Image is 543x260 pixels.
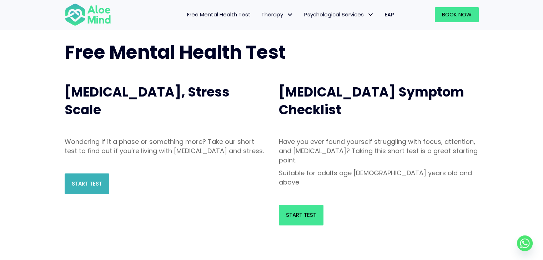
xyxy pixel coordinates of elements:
[279,137,479,165] p: Have you ever found yourself struggling with focus, attention, and [MEDICAL_DATA]? Taking this sh...
[256,7,299,22] a: TherapyTherapy: submenu
[385,11,394,18] span: EAP
[279,205,323,225] a: Start Test
[65,39,286,65] span: Free Mental Health Test
[120,7,399,22] nav: Menu
[65,173,109,194] a: Start Test
[435,7,479,22] a: Book Now
[187,11,251,18] span: Free Mental Health Test
[517,235,533,251] a: Whatsapp
[72,180,102,187] span: Start Test
[366,10,376,20] span: Psychological Services: submenu
[299,7,379,22] a: Psychological ServicesPsychological Services: submenu
[304,11,374,18] span: Psychological Services
[286,211,316,219] span: Start Test
[261,11,293,18] span: Therapy
[65,83,230,119] span: [MEDICAL_DATA], Stress Scale
[182,7,256,22] a: Free Mental Health Test
[279,168,479,187] p: Suitable for adults age [DEMOGRAPHIC_DATA] years old and above
[285,10,295,20] span: Therapy: submenu
[65,3,111,26] img: Aloe mind Logo
[379,7,399,22] a: EAP
[279,83,464,119] span: [MEDICAL_DATA] Symptom Checklist
[442,11,472,18] span: Book Now
[65,137,265,156] p: Wondering if it a phase or something more? Take our short test to find out if you’re living with ...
